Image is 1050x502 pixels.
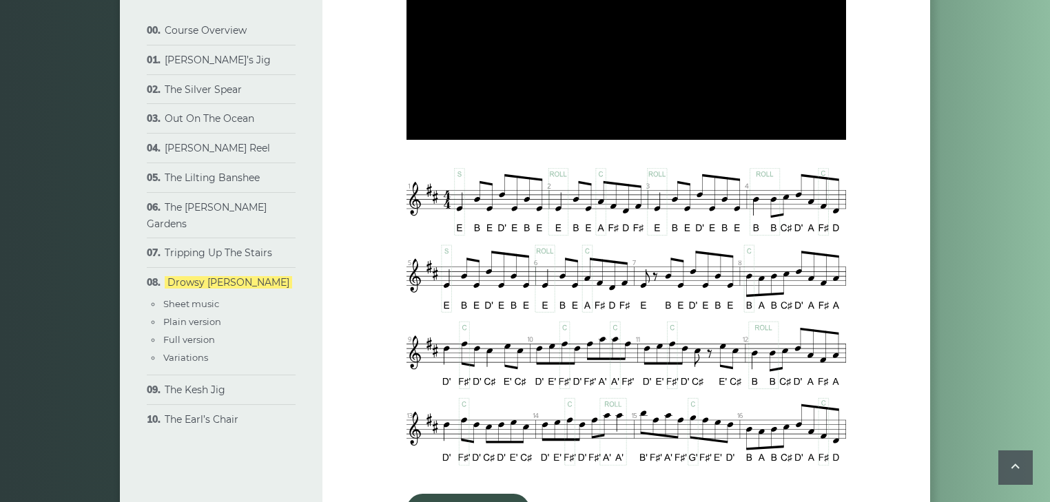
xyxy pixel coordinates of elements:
a: [PERSON_NAME]’s Jig [165,54,271,66]
a: Tripping Up The Stairs [165,247,272,259]
a: Sheet music [163,298,219,309]
a: Drowsy [PERSON_NAME] [165,276,292,289]
a: [PERSON_NAME] Reel [165,142,270,154]
a: The Kesh Jig [165,384,225,396]
a: Course Overview [165,24,247,36]
a: Variations [163,352,208,363]
a: Plain version [163,316,221,327]
a: The [PERSON_NAME] Gardens [147,201,267,230]
a: The Earl’s Chair [165,413,238,426]
a: Out On The Ocean [165,112,254,125]
a: The Silver Spear [165,83,242,96]
a: The Lilting Banshee [165,171,260,184]
a: Full version [163,334,215,345]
